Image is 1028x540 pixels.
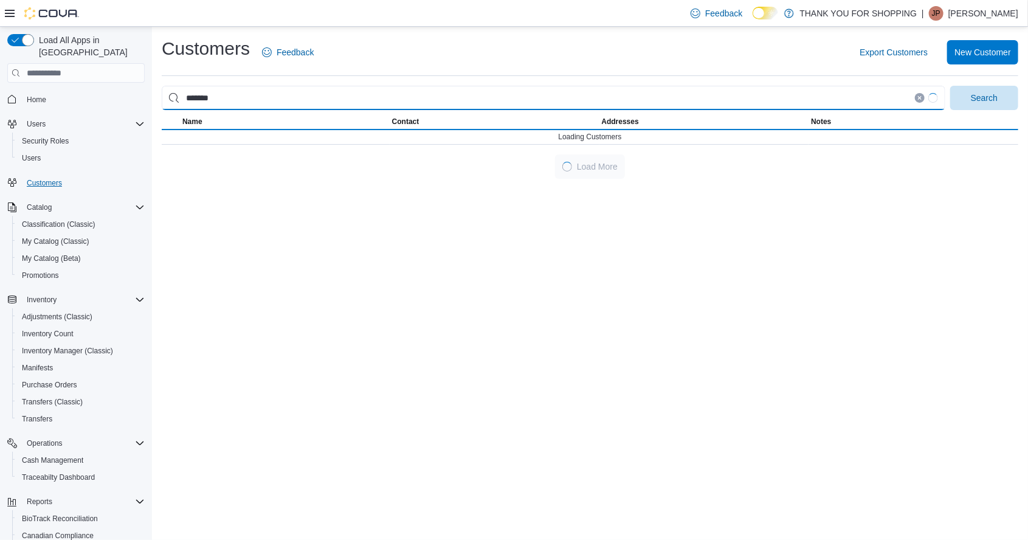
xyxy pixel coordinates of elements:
[27,295,57,305] span: Inventory
[182,117,202,126] span: Name
[12,410,150,427] button: Transfers
[17,268,64,283] a: Promotions
[17,361,145,375] span: Manifests
[686,1,747,26] a: Feedback
[562,161,573,173] span: Loading
[22,363,53,373] span: Manifests
[22,455,83,465] span: Cash Management
[17,134,145,148] span: Security Roles
[2,90,150,108] button: Home
[17,151,46,165] a: Users
[705,7,742,19] span: Feedback
[2,493,150,510] button: Reports
[22,220,95,229] span: Classification (Classic)
[17,251,145,266] span: My Catalog (Beta)
[27,202,52,212] span: Catalog
[22,153,41,163] span: Users
[753,7,778,19] input: Dark Mode
[22,436,145,451] span: Operations
[22,494,57,509] button: Reports
[162,36,250,61] h1: Customers
[12,452,150,469] button: Cash Management
[17,310,97,324] a: Adjustments (Classic)
[602,117,639,126] span: Addresses
[22,92,51,107] a: Home
[753,19,753,20] span: Dark Mode
[22,514,98,524] span: BioTrack Reconciliation
[22,176,67,190] a: Customers
[17,327,78,341] a: Inventory Count
[17,511,103,526] a: BioTrack Reconciliation
[800,6,917,21] p: THANK YOU FOR SHOPPING
[860,46,928,58] span: Export Customers
[22,292,61,307] button: Inventory
[2,174,150,192] button: Customers
[948,6,1018,21] p: [PERSON_NAME]
[257,40,319,64] a: Feedback
[577,161,618,173] span: Load More
[12,325,150,342] button: Inventory Count
[17,378,145,392] span: Purchase Orders
[555,154,625,179] button: LoadingLoad More
[17,217,145,232] span: Classification (Classic)
[17,395,88,409] a: Transfers (Classic)
[17,412,145,426] span: Transfers
[27,438,63,448] span: Operations
[12,376,150,393] button: Purchase Orders
[932,6,940,21] span: JP
[22,472,95,482] span: Traceabilty Dashboard
[22,117,145,131] span: Users
[17,453,145,468] span: Cash Management
[17,268,145,283] span: Promotions
[12,233,150,250] button: My Catalog (Classic)
[22,117,50,131] button: Users
[811,117,831,126] span: Notes
[22,397,83,407] span: Transfers (Classic)
[22,136,69,146] span: Security Roles
[12,250,150,267] button: My Catalog (Beta)
[17,511,145,526] span: BioTrack Reconciliation
[22,346,113,356] span: Inventory Manager (Classic)
[2,435,150,452] button: Operations
[12,510,150,527] button: BioTrack Reconciliation
[22,380,77,390] span: Purchase Orders
[929,6,943,21] div: Joe Pepe
[12,359,150,376] button: Manifests
[34,34,145,58] span: Load All Apps in [GEOGRAPHIC_DATA]
[24,7,79,19] img: Cova
[12,469,150,486] button: Traceabilty Dashboard
[12,342,150,359] button: Inventory Manager (Classic)
[22,414,52,424] span: Transfers
[950,86,1018,110] button: Search
[12,393,150,410] button: Transfers (Classic)
[27,178,62,188] span: Customers
[17,327,145,341] span: Inventory Count
[855,40,933,64] button: Export Customers
[392,117,419,126] span: Contact
[22,237,89,246] span: My Catalog (Classic)
[2,199,150,216] button: Catalog
[17,251,86,266] a: My Catalog (Beta)
[915,93,925,103] button: Clear input
[17,361,58,375] a: Manifests
[17,151,145,165] span: Users
[17,412,57,426] a: Transfers
[22,494,145,509] span: Reports
[12,216,150,233] button: Classification (Classic)
[22,254,81,263] span: My Catalog (Beta)
[22,91,145,106] span: Home
[22,436,67,451] button: Operations
[17,234,94,249] a: My Catalog (Classic)
[17,470,100,485] a: Traceabilty Dashboard
[17,378,82,392] a: Purchase Orders
[12,308,150,325] button: Adjustments (Classic)
[277,46,314,58] span: Feedback
[17,470,145,485] span: Traceabilty Dashboard
[947,40,1018,64] button: New Customer
[971,92,998,104] span: Search
[17,134,74,148] a: Security Roles
[17,344,118,358] a: Inventory Manager (Classic)
[17,395,145,409] span: Transfers (Classic)
[17,344,145,358] span: Inventory Manager (Classic)
[17,234,145,249] span: My Catalog (Classic)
